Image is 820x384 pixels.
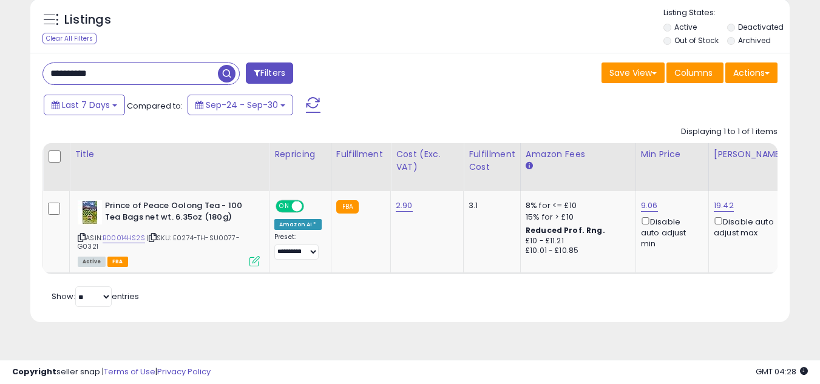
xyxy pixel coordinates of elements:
[526,148,631,161] div: Amazon Fees
[738,35,771,45] label: Archived
[78,257,106,267] span: All listings currently available for purchase on Amazon
[107,257,128,267] span: FBA
[336,148,385,161] div: Fulfillment
[42,33,97,44] div: Clear All Filters
[62,99,110,111] span: Last 7 Days
[666,62,723,83] button: Columns
[127,100,183,112] span: Compared to:
[641,215,699,250] div: Disable auto adjust min
[336,200,359,214] small: FBA
[105,200,252,226] b: Prince of Peace Oolong Tea - 100 Tea Bags net wt. 6.35oz (180g)
[246,62,293,84] button: Filters
[396,148,458,173] div: Cost (Exc. VAT)
[103,233,145,243] a: B00014HS2S
[526,200,626,211] div: 8% for <= £10
[157,366,211,377] a: Privacy Policy
[601,62,665,83] button: Save View
[725,62,778,83] button: Actions
[274,219,322,230] div: Amazon AI *
[12,366,56,377] strong: Copyright
[674,67,713,79] span: Columns
[681,126,778,138] div: Displaying 1 to 1 of 1 items
[641,200,658,212] a: 9.06
[714,215,782,238] div: Disable auto adjust max
[52,291,139,302] span: Show: entries
[526,161,533,172] small: Amazon Fees.
[188,95,293,115] button: Sep-24 - Sep-30
[714,148,786,161] div: [PERSON_NAME]
[12,366,211,378] div: seller snap | |
[674,22,697,32] label: Active
[44,95,125,115] button: Last 7 Days
[274,233,322,260] div: Preset:
[469,200,511,211] div: 3.1
[206,99,278,111] span: Sep-24 - Sep-30
[78,200,102,224] img: 51EN8HM6bKL._SL40_.jpg
[663,7,790,19] p: Listing States:
[526,225,605,235] b: Reduced Prof. Rng.
[75,148,264,161] div: Title
[526,236,626,246] div: £10 - £11.21
[756,366,808,377] span: 2025-10-8 04:28 GMT
[64,12,111,29] h5: Listings
[674,35,719,45] label: Out of Stock
[469,148,515,173] div: Fulfillment Cost
[714,200,734,212] a: 19.42
[302,201,322,212] span: OFF
[274,148,326,161] div: Repricing
[396,200,413,212] a: 2.90
[641,148,703,161] div: Min Price
[104,366,155,377] a: Terms of Use
[277,201,292,212] span: ON
[78,200,260,265] div: ASIN:
[738,22,784,32] label: Deactivated
[526,212,626,223] div: 15% for > £10
[526,246,626,256] div: £10.01 - £10.85
[78,233,240,251] span: | SKU: E0274-TH-SU0077-G0321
